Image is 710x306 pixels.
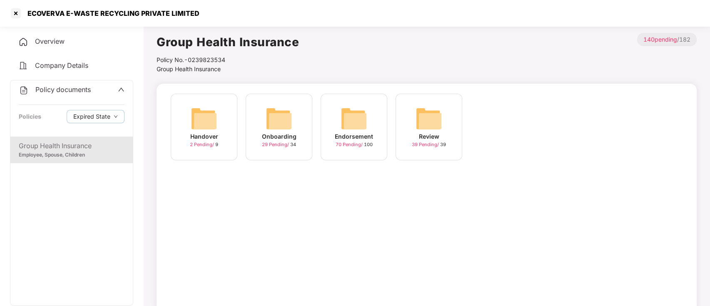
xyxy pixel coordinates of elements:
div: Review [419,132,439,141]
div: Policy No.- 0239823534 [157,55,299,65]
span: 2 Pending / [190,142,215,147]
div: Endorsement [335,132,373,141]
img: svg+xml;base64,PHN2ZyB4bWxucz0iaHR0cDovL3d3dy53My5vcmcvMjAwMC9zdmciIHdpZHRoPSI2NCIgaGVpZ2h0PSI2NC... [416,105,442,132]
span: 39 Pending / [412,142,440,147]
span: up [118,86,125,93]
p: / 182 [637,33,697,46]
span: Expired State [73,112,110,121]
div: Employee, Spouse, Children [19,151,125,159]
span: Overview [35,37,65,45]
span: 70 Pending / [336,142,364,147]
h1: Group Health Insurance [157,33,299,51]
img: svg+xml;base64,PHN2ZyB4bWxucz0iaHR0cDovL3d3dy53My5vcmcvMjAwMC9zdmciIHdpZHRoPSI2NCIgaGVpZ2h0PSI2NC... [191,105,217,132]
span: down [114,114,118,119]
img: svg+xml;base64,PHN2ZyB4bWxucz0iaHR0cDovL3d3dy53My5vcmcvMjAwMC9zdmciIHdpZHRoPSIyNCIgaGVpZ2h0PSIyNC... [18,37,28,47]
span: Group Health Insurance [157,65,221,72]
div: 34 [262,141,296,148]
span: Policy documents [35,85,91,94]
div: 100 [336,141,373,148]
div: Handover [190,132,218,141]
img: svg+xml;base64,PHN2ZyB4bWxucz0iaHR0cDovL3d3dy53My5vcmcvMjAwMC9zdmciIHdpZHRoPSI2NCIgaGVpZ2h0PSI2NC... [341,105,367,132]
div: Group Health Insurance [19,141,125,151]
span: 29 Pending / [262,142,290,147]
img: svg+xml;base64,PHN2ZyB4bWxucz0iaHR0cDovL3d3dy53My5vcmcvMjAwMC9zdmciIHdpZHRoPSI2NCIgaGVpZ2h0PSI2NC... [266,105,292,132]
button: Expired Statedown [67,110,125,123]
div: 9 [190,141,218,148]
span: Company Details [35,61,88,70]
div: 39 [412,141,446,148]
img: svg+xml;base64,PHN2ZyB4bWxucz0iaHR0cDovL3d3dy53My5vcmcvMjAwMC9zdmciIHdpZHRoPSIyNCIgaGVpZ2h0PSIyNC... [18,61,28,71]
img: svg+xml;base64,PHN2ZyB4bWxucz0iaHR0cDovL3d3dy53My5vcmcvMjAwMC9zdmciIHdpZHRoPSIyNCIgaGVpZ2h0PSIyNC... [19,85,29,95]
div: Onboarding [262,132,296,141]
div: ECOVERVA E-WASTE RECYCLING PRIVATE LIMITED [22,9,199,17]
div: Policies [19,112,41,121]
span: 140 pending [643,36,677,43]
